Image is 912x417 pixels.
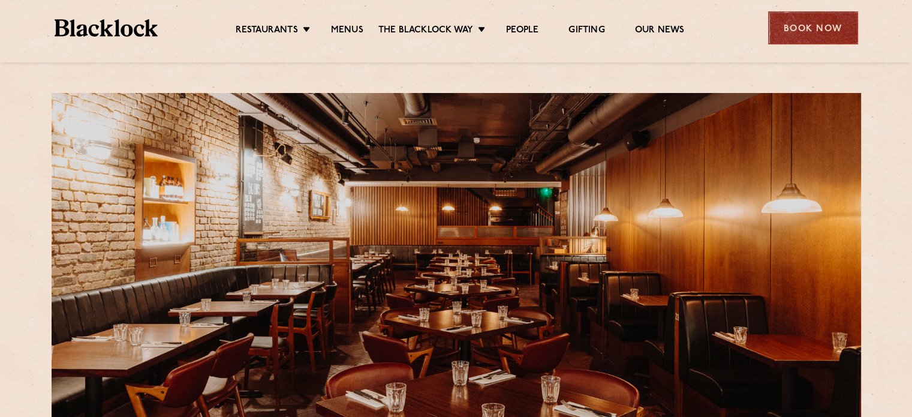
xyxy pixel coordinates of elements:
a: The Blacklock Way [378,25,473,38]
a: Our News [635,25,685,38]
div: Book Now [768,11,858,44]
img: BL_Textured_Logo-footer-cropped.svg [55,19,158,37]
a: Menus [331,25,363,38]
a: Gifting [568,25,604,38]
a: Restaurants [236,25,298,38]
a: People [506,25,538,38]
